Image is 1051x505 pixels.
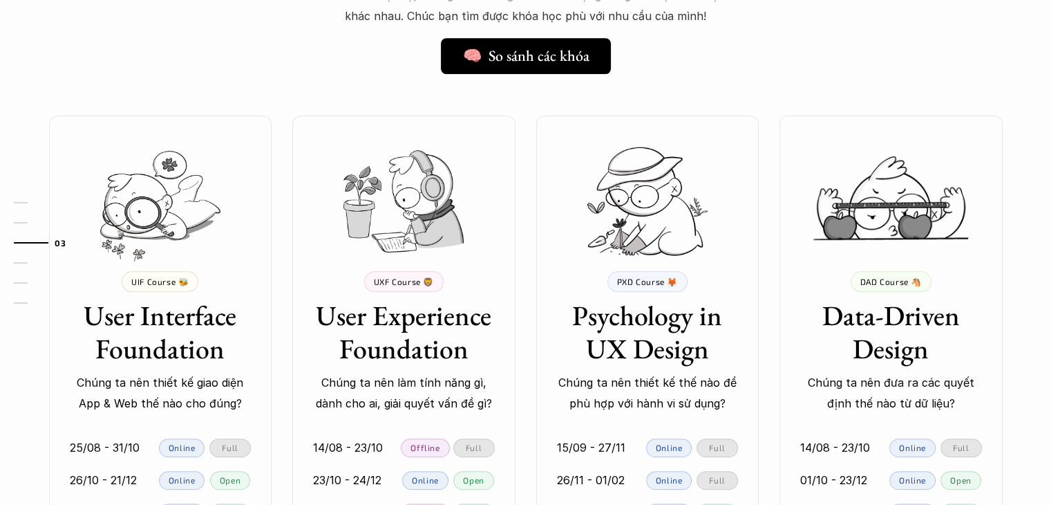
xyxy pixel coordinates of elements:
a: 🧠 So sánh các khóa [441,38,611,74]
p: 23/10 - 24/12 [313,470,381,490]
p: 26/11 - 01/02 [557,470,625,490]
p: Full [953,443,969,452]
p: 14/08 - 23/10 [313,437,383,458]
p: Online [412,475,439,485]
p: PXD Course 🦊 [617,277,678,286]
p: Online [899,443,926,452]
p: 01/10 - 23/12 [800,470,867,490]
p: UIF Course 🐝 [131,277,189,286]
p: Full [222,443,238,452]
p: Full [709,475,725,485]
p: Full [466,443,482,452]
p: Online [656,443,683,452]
h3: User Experience Foundation [313,299,495,365]
p: Online [169,443,196,452]
a: 03 [14,235,79,251]
p: Offline [410,443,439,452]
h3: Data-Driven Design [800,299,982,365]
strong: 03 [55,237,66,247]
p: DAD Course 🐴 [860,277,922,286]
p: UXF Course 🦁 [374,277,434,286]
p: 14/08 - 23/10 [800,437,870,458]
p: Online [899,475,926,485]
p: Chúng ta nên thiết kế giao diện App & Web thế nào cho đúng? [70,372,252,414]
h5: 🧠 So sánh các khóa [463,47,589,65]
p: Full [709,443,725,452]
p: Open [463,475,484,485]
h3: Psychology in UX Design [557,299,739,365]
p: Open [220,475,240,485]
p: Chúng ta nên làm tính năng gì, dành cho ai, giải quyết vấn đề gì? [313,372,495,414]
h3: User Interface Foundation [70,299,252,365]
p: Online [656,475,683,485]
p: Online [169,475,196,485]
p: 15/09 - 27/11 [557,437,625,458]
p: Chúng ta nên đưa ra các quyết định thế nào từ dữ liệu? [800,372,982,414]
p: Chúng ta nên thiết kế thế nào để phù hợp với hành vi sử dụng? [557,372,739,414]
p: Open [950,475,971,485]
